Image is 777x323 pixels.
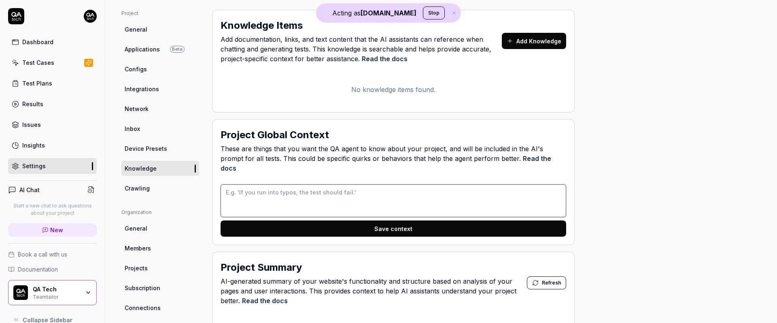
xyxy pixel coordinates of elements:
span: Projects [125,264,148,272]
a: Device Presets [121,141,199,156]
a: Results [8,96,97,112]
a: General [121,22,199,37]
a: Projects [121,261,199,276]
a: Configs [121,62,199,77]
span: Knowledge [125,164,157,173]
div: Issues [22,120,41,129]
h4: AI Chat [19,186,40,194]
span: Crawling [125,184,150,193]
div: Teamtailor [33,293,80,299]
a: Settings [8,158,97,174]
p: No knowledge items found. [221,85,566,94]
p: Start a new chat to ask questions about your project [8,202,97,217]
a: Connections [121,300,199,315]
span: Subscription [125,284,160,292]
a: ApplicationsBeta [121,42,199,57]
img: QA Tech Logo [13,285,28,300]
span: Network [125,105,149,113]
button: QA Tech LogoQA TechTeamtailor [8,280,97,305]
span: Inbox [125,124,140,133]
div: Project [121,10,199,17]
a: Test Plans [8,75,97,91]
span: General [125,224,147,233]
span: Documentation [18,265,58,274]
a: General [121,221,199,236]
a: Subscription [121,280,199,295]
a: Insights [8,137,97,153]
a: Integrations [121,81,199,96]
a: New [8,223,97,237]
div: Test Cases [22,58,54,67]
button: Save context [221,220,566,237]
div: Settings [22,162,46,170]
a: Network [121,101,199,116]
a: Members [121,241,199,256]
span: New [50,226,63,234]
h2: Project Summary [221,260,302,275]
span: Members [125,244,151,252]
span: Device Presets [125,144,167,153]
button: Stop [423,6,445,19]
a: Read the docs [362,55,408,63]
span: Integrations [125,85,159,93]
span: AI-generated summary of your website's functionality and structure based on analysis of your page... [221,276,527,306]
img: 7ccf6c19-61ad-4a6c-8811-018b02a1b829.jpg [84,10,97,23]
a: Read the docs [242,297,288,305]
span: Refresh [542,279,561,287]
span: Add documentation, links, and text content that the AI assistants can reference when chatting and... [221,34,502,64]
div: Results [22,100,43,108]
a: Inbox [121,121,199,136]
h2: Knowledge Items [221,18,303,33]
span: Beta [170,46,185,53]
span: Connections [125,304,161,312]
span: These are things that you want the QA agent to know about your project, and will be included in t... [221,144,566,173]
span: Book a call with us [18,250,67,259]
a: Test Cases [8,55,97,71]
div: QA Tech [33,286,80,293]
span: General [125,25,147,34]
div: Test Plans [22,79,52,88]
div: Insights [22,141,45,150]
a: Knowledge [121,161,199,176]
a: Issues [8,117,97,133]
div: Organization [121,209,199,216]
button: Refresh [527,276,566,289]
a: Documentation [8,265,97,274]
a: Dashboard [8,34,97,50]
span: Applications [125,45,160,53]
button: Add Knowledge [502,33,566,49]
div: Dashboard [22,38,53,46]
a: Crawling [121,181,199,196]
span: Configs [125,65,147,73]
h2: Project Global Context [221,128,329,142]
a: Book a call with us [8,250,97,259]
